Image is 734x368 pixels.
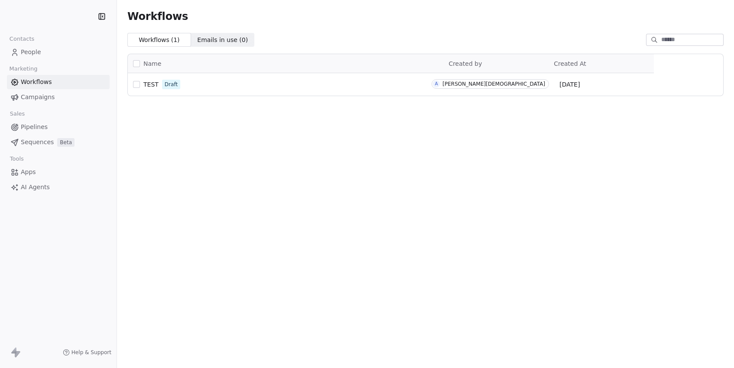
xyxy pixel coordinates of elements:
[21,183,50,192] span: AI Agents
[21,138,54,147] span: Sequences
[7,135,110,149] a: SequencesBeta
[559,80,580,89] span: [DATE]
[442,81,545,87] div: [PERSON_NAME][DEMOGRAPHIC_DATA]
[554,60,586,67] span: Created At
[7,180,110,194] a: AI Agents
[6,32,38,45] span: Contacts
[143,81,159,88] span: TEST
[143,80,159,89] a: TEST
[57,138,75,147] span: Beta
[197,36,248,45] span: Emails in use ( 0 )
[448,60,482,67] span: Created by
[7,165,110,179] a: Apps
[6,62,41,75] span: Marketing
[21,123,48,132] span: Pipelines
[21,93,55,102] span: Campaigns
[7,45,110,59] a: People
[127,10,188,23] span: Workflows
[6,107,29,120] span: Sales
[21,48,41,57] span: People
[7,75,110,89] a: Workflows
[6,152,27,165] span: Tools
[7,90,110,104] a: Campaigns
[71,349,111,356] span: Help & Support
[435,81,438,87] div: A
[63,349,111,356] a: Help & Support
[7,120,110,134] a: Pipelines
[21,77,52,87] span: Workflows
[165,81,178,88] span: Draft
[21,168,36,177] span: Apps
[143,59,161,68] span: Name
